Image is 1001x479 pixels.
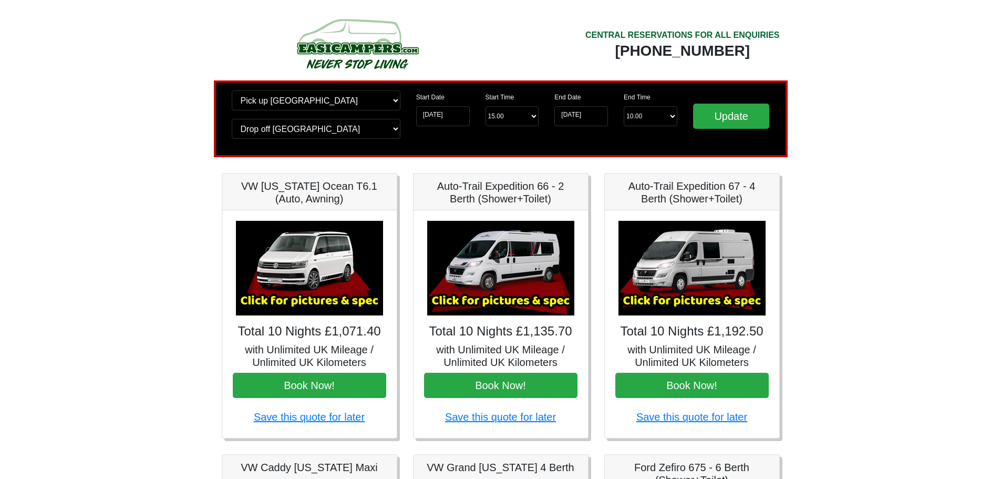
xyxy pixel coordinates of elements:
h5: VW Caddy [US_STATE] Maxi [233,461,386,474]
h5: with Unlimited UK Mileage / Unlimited UK Kilometers [615,343,769,369]
label: End Time [624,93,651,102]
img: Auto-Trail Expedition 66 - 2 Berth (Shower+Toilet) [427,221,574,315]
img: Auto-Trail Expedition 67 - 4 Berth (Shower+Toilet) [618,221,766,315]
label: Start Date [416,93,445,102]
h5: with Unlimited UK Mileage / Unlimited UK Kilometers [424,343,577,369]
h5: VW [US_STATE] Ocean T6.1 (Auto, Awning) [233,180,386,205]
h4: Total 10 Nights £1,192.50 [615,324,769,339]
label: End Date [554,93,581,102]
a: Save this quote for later [636,411,747,423]
div: [PHONE_NUMBER] [585,42,780,60]
h5: with Unlimited UK Mileage / Unlimited UK Kilometers [233,343,386,369]
a: Save this quote for later [445,411,556,423]
input: Update [693,104,770,129]
input: Return Date [554,106,608,126]
h5: Auto-Trail Expedition 66 - 2 Berth (Shower+Toilet) [424,180,577,205]
input: Start Date [416,106,470,126]
button: Book Now! [233,373,386,398]
img: campers-checkout-logo.png [257,15,457,73]
h4: Total 10 Nights £1,071.40 [233,324,386,339]
h4: Total 10 Nights £1,135.70 [424,324,577,339]
img: VW California Ocean T6.1 (Auto, Awning) [236,221,383,315]
a: Save this quote for later [254,411,365,423]
label: Start Time [486,93,514,102]
h5: Auto-Trail Expedition 67 - 4 Berth (Shower+Toilet) [615,180,769,205]
div: CENTRAL RESERVATIONS FOR ALL ENQUIRIES [585,29,780,42]
h5: VW Grand [US_STATE] 4 Berth [424,461,577,474]
button: Book Now! [615,373,769,398]
button: Book Now! [424,373,577,398]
